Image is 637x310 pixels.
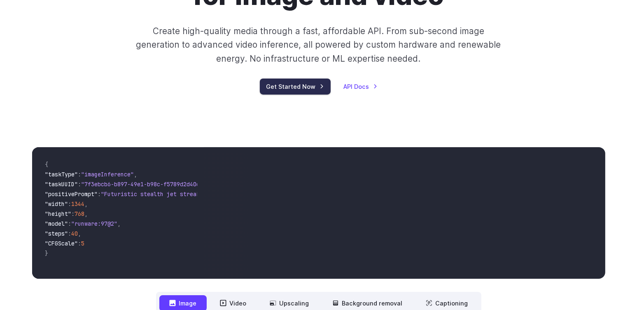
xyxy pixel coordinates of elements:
[45,220,68,227] span: "model"
[78,230,82,237] span: ,
[78,180,82,188] span: :
[72,220,118,227] span: "runware:97@2"
[72,210,75,217] span: :
[45,190,98,198] span: "positivePrompt"
[82,240,85,247] span: 5
[118,220,121,227] span: ,
[78,171,82,178] span: :
[85,200,88,208] span: ,
[45,171,78,178] span: "taskType"
[45,210,72,217] span: "height"
[68,200,72,208] span: :
[134,171,138,178] span: ,
[344,82,378,91] a: API Docs
[45,230,68,237] span: "steps"
[45,250,49,257] span: }
[85,210,88,217] span: ,
[82,171,134,178] span: "imageInference"
[45,200,68,208] span: "width"
[101,190,401,198] span: "Futuristic stealth jet streaking through a neon-lit cityscape with glowing purple exhaust"
[72,200,85,208] span: 1344
[72,230,78,237] span: 40
[68,220,72,227] span: :
[98,190,101,198] span: :
[135,24,502,65] p: Create high-quality media through a fast, affordable API. From sub-second image generation to adv...
[75,210,85,217] span: 768
[82,180,207,188] span: "7f3ebcb6-b897-49e1-b98c-f5789d2d40d7"
[260,79,331,95] a: Get Started Now
[68,230,72,237] span: :
[45,240,78,247] span: "CFGScale"
[45,161,49,168] span: {
[78,240,82,247] span: :
[45,180,78,188] span: "taskUUID"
